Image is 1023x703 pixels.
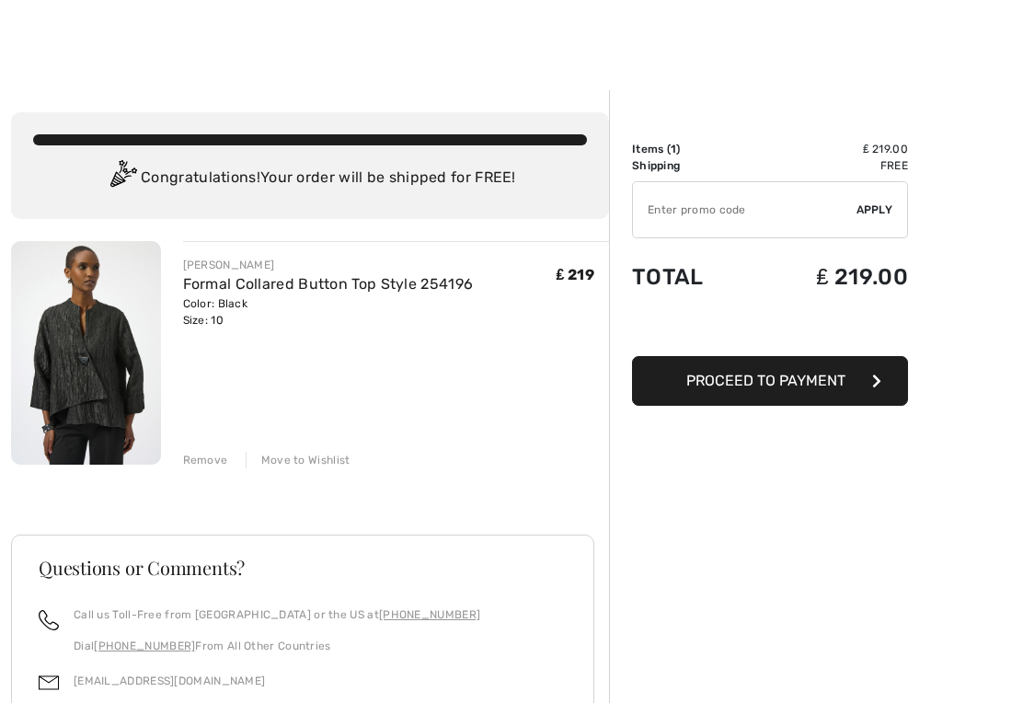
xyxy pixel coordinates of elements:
[632,157,753,174] td: Shipping
[856,202,893,218] span: Apply
[74,638,480,654] p: Dial From All Other Countries
[74,606,480,623] p: Call us Toll-Free from [GEOGRAPHIC_DATA] or the US at
[94,640,195,652] a: [PHONE_NUMBER]
[39,673,59,693] img: email
[557,266,594,283] span: ₤ 219
[74,674,265,687] a: [EMAIL_ADDRESS][DOMAIN_NAME]
[686,372,845,389] span: Proceed to Payment
[11,241,161,465] img: Formal Collared Button Top Style 254196
[379,608,480,621] a: [PHONE_NUMBER]
[671,143,676,156] span: 1
[183,452,228,468] div: Remove
[33,160,587,197] div: Congratulations! Your order will be shipped for FREE!
[183,257,474,273] div: [PERSON_NAME]
[633,182,856,237] input: Promo code
[104,160,141,197] img: Congratulation2.svg
[753,246,908,308] td: ₤ 219.00
[183,275,474,293] a: Formal Collared Button Top Style 254196
[753,141,908,157] td: ₤ 219.00
[753,157,908,174] td: Free
[632,356,908,406] button: Proceed to Payment
[183,295,474,328] div: Color: Black Size: 10
[632,246,753,308] td: Total
[632,141,753,157] td: Items ( )
[39,559,567,577] h3: Questions or Comments?
[632,308,908,350] iframe: PayPal
[246,452,351,468] div: Move to Wishlist
[39,610,59,630] img: call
